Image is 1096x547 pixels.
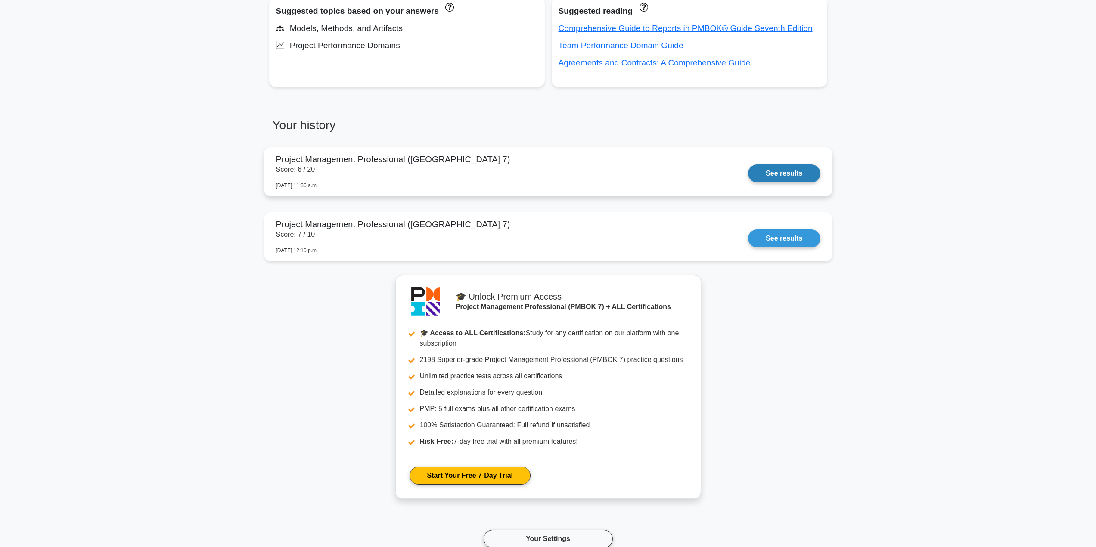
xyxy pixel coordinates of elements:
div: Suggested topics based on your answers [276,4,538,18]
div: Project Performance Domains [276,39,538,53]
a: Start Your Free 7-Day Trial [410,467,531,485]
div: Models, Methods, and Artifacts [276,22,538,35]
a: These topics have been answered less than 50% correct. Topics disapear when you answer questions ... [443,2,454,11]
a: Comprehensive Guide to Reports in PMBOK® Guide Seventh Edition [559,24,813,33]
a: See results [748,164,820,182]
h3: Your history [269,118,543,139]
a: See results [748,229,820,247]
a: Agreements and Contracts: A Comprehensive Guide [559,58,751,67]
a: Team Performance Domain Guide [559,41,683,50]
div: Suggested reading [559,4,820,18]
a: These concepts have been answered less than 50% correct. The guides disapear when you answer ques... [637,2,648,11]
